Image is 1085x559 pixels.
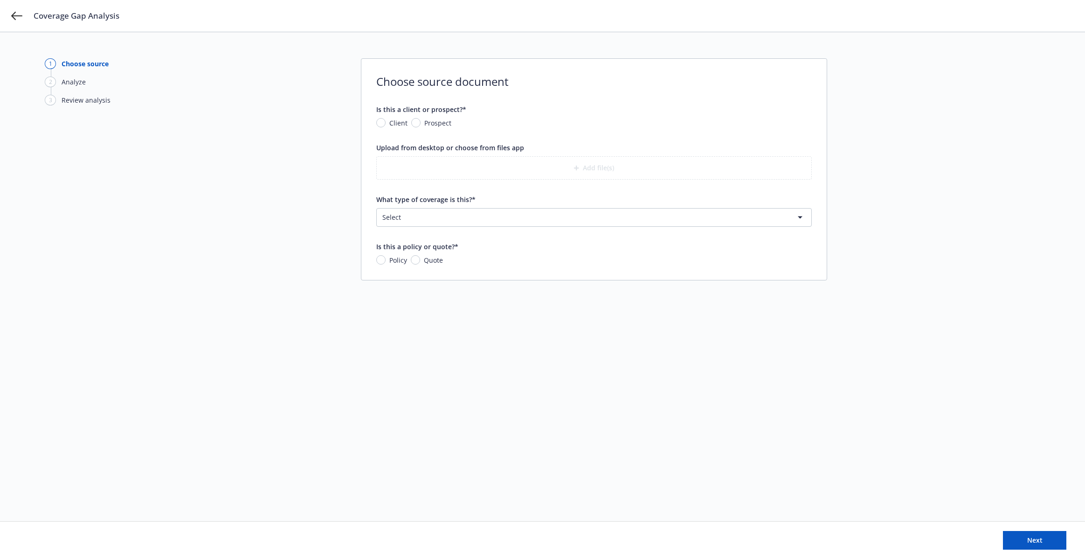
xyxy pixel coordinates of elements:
span: Prospect [424,118,451,128]
input: Policy [376,255,386,265]
div: Review analysis [62,95,111,105]
span: Policy [389,255,407,265]
input: Quote [411,255,420,265]
span: Choose source document [376,74,812,90]
span: What type of coverage is this?* [376,195,476,204]
span: Coverage Gap Analysis [34,10,119,21]
input: Prospect [411,118,421,127]
span: Is this a policy or quote?* [376,242,458,251]
div: 1 [45,58,56,69]
button: Next [1003,531,1066,550]
span: Quote [424,255,443,265]
input: Client [376,118,386,127]
div: 3 [45,95,56,105]
div: Choose source [62,59,109,69]
div: 2 [45,77,56,87]
span: Upload from desktop or choose from files app [376,143,524,152]
span: Client [389,118,408,128]
div: Analyze [62,77,86,87]
span: Next [1027,536,1043,545]
span: Is this a client or prospect?* [376,105,466,114]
